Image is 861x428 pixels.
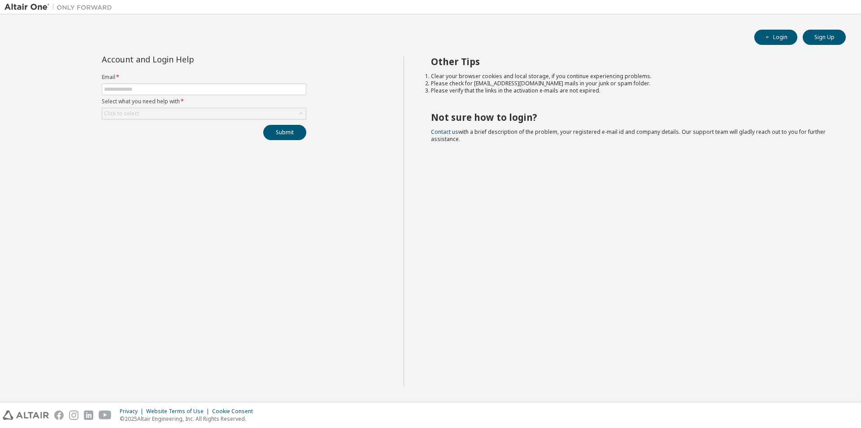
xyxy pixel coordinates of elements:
div: Cookie Consent [212,408,258,415]
a: Contact us [431,128,458,136]
img: facebook.svg [54,410,64,420]
img: altair_logo.svg [3,410,49,420]
img: linkedin.svg [84,410,93,420]
div: Account and Login Help [102,56,265,63]
button: Submit [263,125,306,140]
li: Clear your browser cookies and local storage, if you continue experiencing problems. [431,73,830,80]
img: Altair One [4,3,117,12]
span: with a brief description of the problem, your registered e-mail id and company details. Our suppo... [431,128,826,143]
button: Login [754,30,797,45]
p: © 2025 Altair Engineering, Inc. All Rights Reserved. [120,415,258,423]
li: Please check for [EMAIL_ADDRESS][DOMAIN_NAME] mails in your junk or spam folder. [431,80,830,87]
button: Sign Up [803,30,846,45]
li: Please verify that the links in the activation e-mails are not expired. [431,87,830,94]
div: Click to select [102,108,306,119]
h2: Not sure how to login? [431,111,830,123]
label: Select what you need help with [102,98,306,105]
img: instagram.svg [69,410,78,420]
div: Website Terms of Use [146,408,212,415]
h2: Other Tips [431,56,830,67]
div: Click to select [104,110,139,117]
div: Privacy [120,408,146,415]
label: Email [102,74,306,81]
img: youtube.svg [99,410,112,420]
